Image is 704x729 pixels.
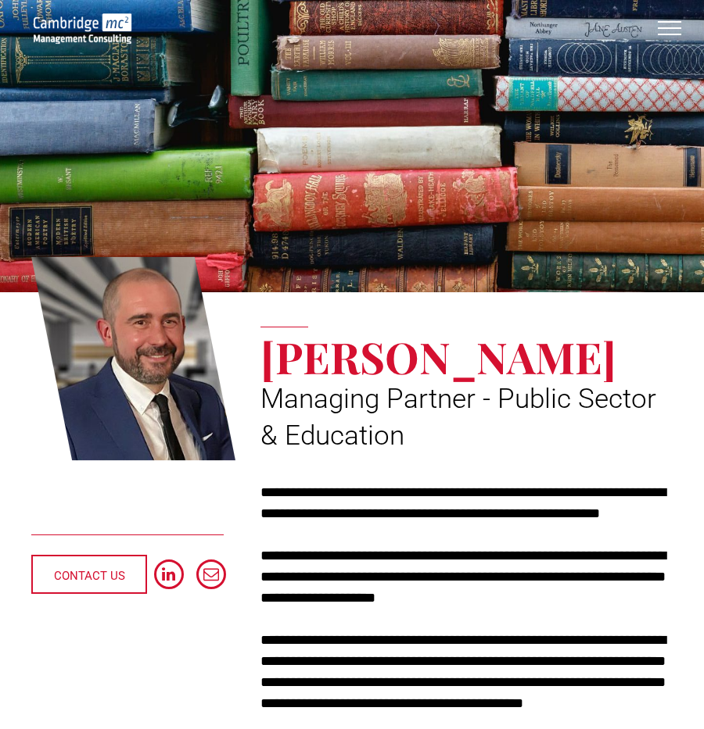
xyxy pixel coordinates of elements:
a: email [196,559,226,593]
button: menu [649,8,690,48]
a: Your Business Transformed | Cambridge Management Consulting [34,16,131,32]
span: [PERSON_NAME] [260,327,616,385]
img: Cambridge Management Logo [34,13,131,44]
a: Craig Cheney | Managing Partner - Public Sector & Education [31,207,235,510]
a: linkedin [154,559,184,593]
span: CONTACT US [54,556,125,595]
span: Managing Partner - Public Sector & Education [260,383,656,452]
a: CONTACT US [31,555,147,594]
